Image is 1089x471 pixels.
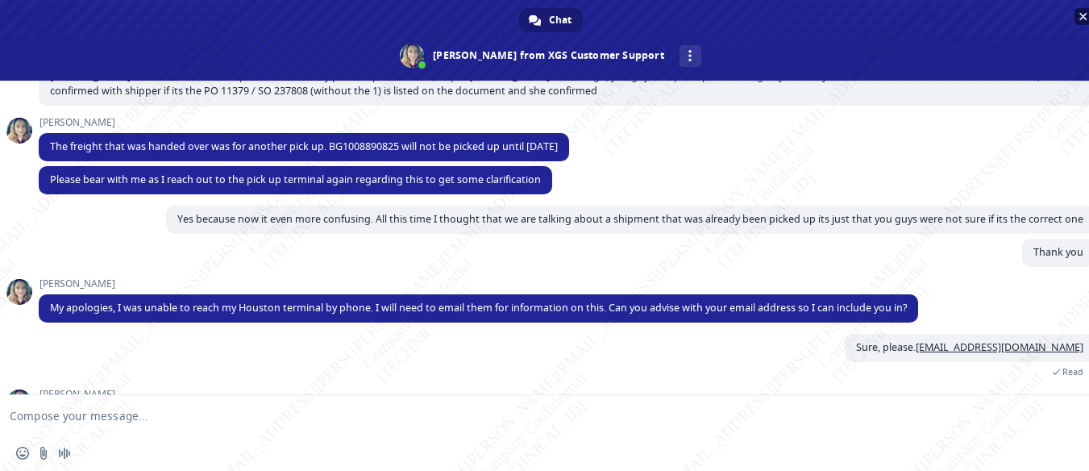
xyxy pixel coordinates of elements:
[10,395,1053,436] textarea: Compose your message...
[37,447,50,460] span: Send a file
[519,8,583,32] a: Chat
[16,447,29,460] span: Insert an emoji
[39,117,569,128] span: [PERSON_NAME]
[39,389,734,400] span: [PERSON_NAME]
[856,340,1083,354] span: Sure, please.
[58,447,71,460] span: Audio message
[50,301,907,315] span: My apologies, I was unable to reach my Houston terminal by phone. I will need to email them for i...
[916,340,1083,354] a: [EMAIL_ADDRESS][DOMAIN_NAME]
[39,278,918,290] span: [PERSON_NAME]
[50,173,541,186] span: Please bear with me as I reach out to the pick up terminal again regarding this to get some clari...
[177,212,1083,226] span: Yes because now it even more confusing. All this time I thought that we are talking about a shipm...
[1062,366,1083,377] span: Read
[50,140,558,153] span: The freight that was handed over was for another pick up. BG1008890825 will not be picked up unti...
[549,8,572,32] span: Chat
[1033,245,1083,259] span: Thank you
